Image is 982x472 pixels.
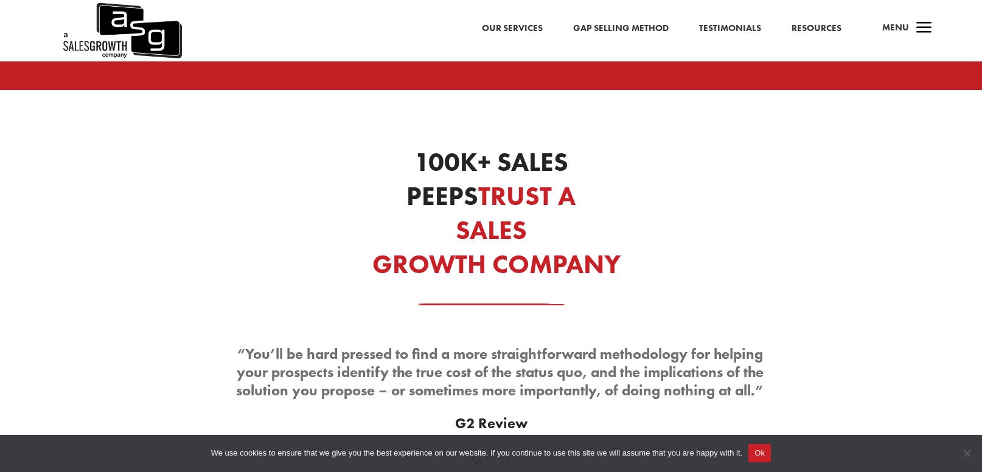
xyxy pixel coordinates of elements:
strong: G2 Review [455,414,528,432]
a: Gap Selling Method [573,21,669,36]
span: a [912,16,936,41]
span: Menu [882,21,909,33]
span: TRUST A Sales Growth Company [372,179,621,281]
button: Ok [748,444,771,462]
span: No [961,447,973,459]
h3: 100K+ SALES PEEPS [372,145,610,288]
a: Resources [792,21,841,36]
img: red-underline [417,300,565,308]
a: Our Services [482,21,543,36]
span: We use cookies to ensure that we give you the best experience on our website. If you continue to ... [211,447,742,459]
a: Testimonials [699,21,761,36]
p: “You’ll be hard pressed to find a more straightforward methodology for helping your prospects ide... [220,345,780,400]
